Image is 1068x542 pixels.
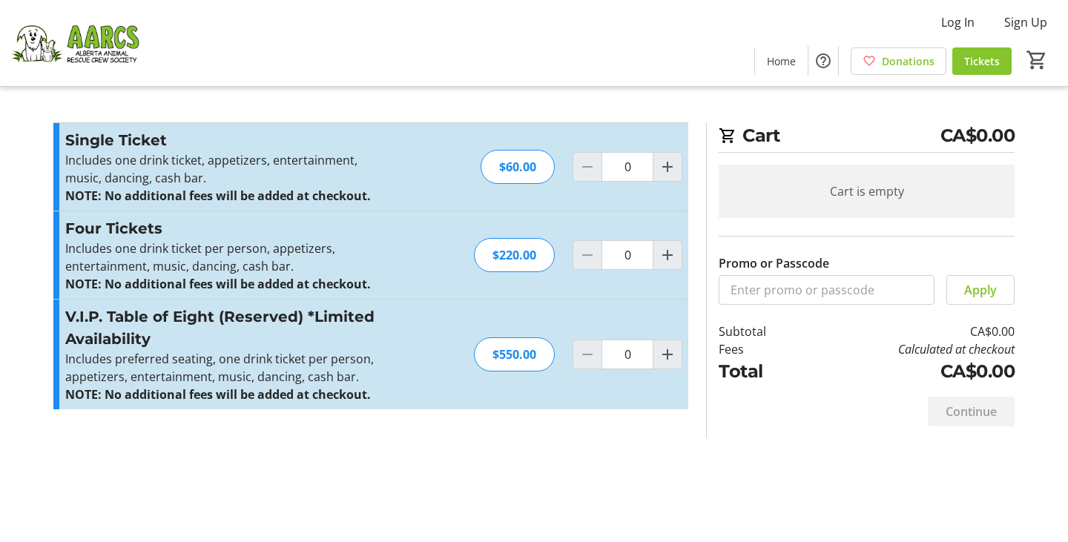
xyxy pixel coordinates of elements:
button: Cart [1023,47,1050,73]
input: V.I.P. Table of Eight (Reserved) *Limited Availability Quantity [601,340,653,369]
h3: Single Ticket [65,129,389,151]
div: $220.00 [474,238,555,272]
div: $550.00 [474,337,555,371]
button: Increment by one [653,153,682,181]
td: Subtotal [719,323,805,340]
p: Includes one drink ticket per person, appetizers, entertainment, music, dancing, cash bar. [65,239,389,275]
span: Sign Up [1004,13,1047,31]
label: Promo or Passcode [719,254,829,272]
span: Tickets [964,53,1000,69]
strong: NOTE: No additional fees will be added at checkout. [65,276,371,292]
input: Four Tickets Quantity [601,240,653,270]
button: Apply [946,275,1015,305]
button: Increment by one [653,241,682,269]
a: Home [755,47,808,75]
td: Calculated at checkout [805,340,1015,358]
h3: V.I.P. Table of Eight (Reserved) *Limited Availability [65,305,389,350]
strong: NOTE: No additional fees will be added at checkout. [65,386,371,403]
p: Includes one drink ticket, appetizers, entertainment, music, dancing, cash bar. [65,151,389,187]
td: CA$0.00 [805,358,1015,385]
input: Single Ticket Quantity [601,152,653,182]
button: Increment by one [653,340,682,369]
span: Home [767,53,796,69]
input: Enter promo or passcode [719,275,934,305]
div: $60.00 [481,150,555,184]
button: Log In [929,10,986,34]
img: Alberta Animal Rescue Crew Society's Logo [9,6,141,80]
strong: NOTE: No additional fees will be added at checkout. [65,188,371,204]
div: Cart is empty [719,165,1015,218]
span: CA$0.00 [940,122,1015,149]
td: Fees [719,340,805,358]
span: Donations [882,53,934,69]
button: Sign Up [992,10,1059,34]
button: Help [808,46,838,76]
a: Donations [851,47,946,75]
h3: Four Tickets [65,217,389,239]
p: Includes preferred seating, one drink ticket per person, appetizers, entertainment, music, dancin... [65,350,389,386]
td: CA$0.00 [805,323,1015,340]
span: Log In [941,13,975,31]
h2: Cart [719,122,1015,153]
td: Total [719,358,805,385]
a: Tickets [952,47,1012,75]
span: Apply [964,281,997,299]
